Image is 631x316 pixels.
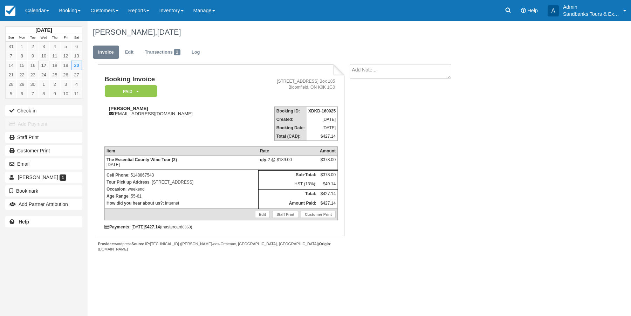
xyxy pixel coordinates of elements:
strong: XDKD-160925 [308,109,336,114]
a: 25 [49,70,60,80]
p: : internet [107,200,256,207]
th: Booking ID: [274,107,307,116]
strong: Origin [319,242,330,246]
a: 17 [38,61,49,70]
strong: Provider: [98,242,114,246]
strong: Tour Pick up Address [107,180,150,185]
strong: Payments [104,225,129,229]
th: Amount Paid: [258,199,318,208]
th: Thu [49,34,60,42]
th: Total (CAD): [274,132,307,141]
div: [EMAIL_ADDRESS][DOMAIN_NAME] [104,106,240,116]
a: Help [5,216,82,227]
small: 0360 [183,225,191,229]
a: 3 [38,42,49,51]
div: : [DATE] (mastercard ) [104,225,338,229]
a: Transactions1 [139,46,186,59]
i: Help [521,8,526,13]
a: 16 [27,61,38,70]
span: [DATE] [157,28,181,36]
td: [DATE] [104,156,258,170]
strong: [DATE] [35,27,52,33]
p: Sandbanks Tours & Experiences [563,11,619,18]
a: 13 [71,51,82,61]
a: 24 [38,70,49,80]
a: Log [186,46,205,59]
img: checkfront-main-nav-mini-logo.png [5,6,15,16]
td: $427.14 [307,132,338,141]
p: : 55-61 [107,193,256,200]
a: Staff Print [273,211,298,218]
a: [PERSON_NAME] 1 [5,172,82,183]
th: Amount [318,147,338,156]
a: 7 [27,89,38,98]
a: 6 [16,89,27,98]
a: 18 [49,61,60,70]
a: 2 [49,80,60,89]
h1: [PERSON_NAME], [93,28,556,36]
th: Mon [16,34,27,42]
a: 21 [6,70,16,80]
p: : [STREET_ADDRESS] [107,179,256,186]
strong: Cell Phone [107,173,128,178]
td: $49.14 [318,180,338,189]
span: 1 [60,174,66,181]
strong: How did you hear about us? [107,201,163,206]
address: [STREET_ADDRESS] Box 185 Bloomfield, ON K0K 1G0 [243,78,335,90]
a: 29 [16,80,27,89]
strong: Source IP: [131,242,150,246]
p: : weekend [107,186,256,193]
a: 27 [71,70,82,80]
a: Invoice [93,46,119,59]
th: Booking Date: [274,124,307,132]
a: 14 [6,61,16,70]
a: 3 [60,80,71,89]
th: Item [104,147,258,156]
a: 30 [27,80,38,89]
a: 22 [16,70,27,80]
td: HST (13%): [258,180,318,189]
a: 4 [49,42,60,51]
span: 1 [174,49,180,55]
td: $427.14 [318,190,338,199]
strong: qty [260,157,268,162]
a: 1 [16,42,27,51]
th: Created: [274,115,307,124]
button: Bookmark [5,185,82,197]
strong: $427.14 [145,225,160,229]
th: Wed [38,34,49,42]
a: 4 [71,80,82,89]
a: 9 [27,51,38,61]
button: Email [5,158,82,170]
a: 5 [6,89,16,98]
td: 2 @ $189.00 [258,156,318,170]
a: 11 [49,51,60,61]
p: Admin [563,4,619,11]
a: 20 [71,61,82,70]
th: Sub-Total: [258,170,318,180]
a: 1 [38,80,49,89]
td: $378.00 [318,170,338,180]
a: 8 [38,89,49,98]
span: Help [527,8,538,13]
a: Edit [120,46,139,59]
span: [PERSON_NAME] [18,174,58,180]
a: 7 [6,51,16,61]
a: 28 [6,80,16,89]
th: Tue [27,34,38,42]
a: Paid [104,85,155,98]
a: 9 [49,89,60,98]
a: Customer Print [301,211,336,218]
button: Check-in [5,105,82,116]
th: Fri [60,34,71,42]
a: 15 [16,61,27,70]
th: Sun [6,34,16,42]
a: Staff Print [5,132,82,143]
th: Total: [258,190,318,199]
button: Add Payment [5,118,82,130]
a: Edit [255,211,270,218]
a: 10 [38,51,49,61]
a: 19 [60,61,71,70]
div: A [548,5,559,16]
a: 11 [71,89,82,98]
